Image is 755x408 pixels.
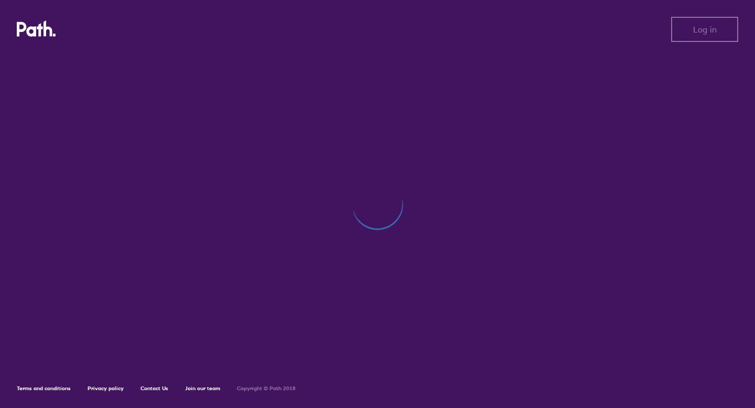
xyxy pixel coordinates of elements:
[88,385,124,392] a: Privacy policy
[237,385,296,392] h6: Copyright © Path 2018
[141,385,168,392] a: Contact Us
[185,385,220,392] a: Join our team
[17,385,71,392] a: Terms and conditions
[671,17,738,42] button: Log in
[693,25,717,34] span: Log in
